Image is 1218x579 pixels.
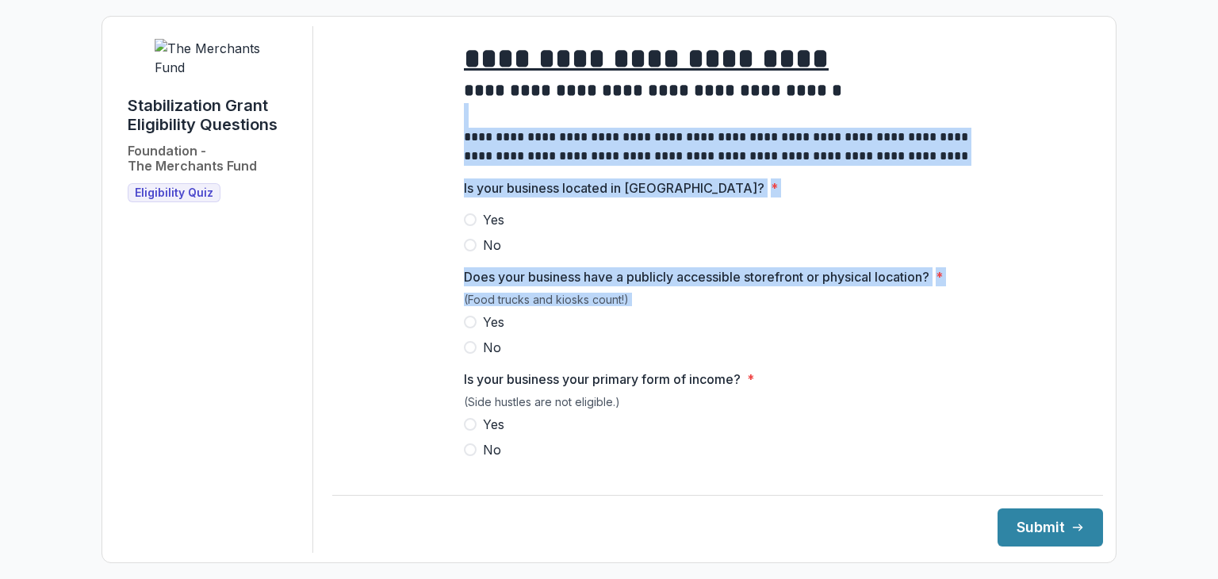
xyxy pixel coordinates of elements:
div: (Food trucks and kiosks count!) [464,293,971,313]
span: No [483,236,501,255]
button: Submit [998,508,1103,546]
span: Eligibility Quiz [135,186,213,200]
span: Yes [483,210,504,229]
img: The Merchants Fund [155,39,274,77]
h2: Foundation - The Merchants Fund [128,144,257,174]
p: Is your business your primary form of income? [464,370,741,389]
span: No [483,338,501,357]
h1: Stabilization Grant Eligibility Questions [128,96,300,134]
span: No [483,440,501,459]
span: Yes [483,313,504,332]
p: Does your business have a publicly accessible storefront or physical location? [464,267,929,286]
div: (Side hustles are not eligible.) [464,395,971,415]
span: Yes [483,415,504,434]
p: Is your business located in [GEOGRAPHIC_DATA]? [464,178,764,197]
